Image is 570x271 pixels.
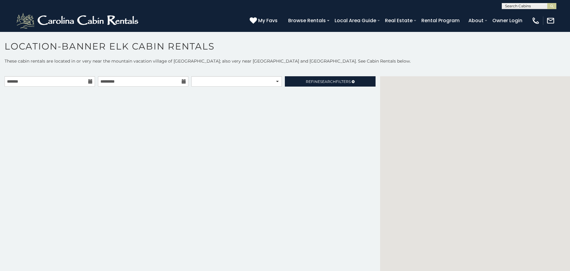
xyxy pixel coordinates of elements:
[546,16,555,25] img: mail-regular-white.png
[382,15,416,26] a: Real Estate
[250,17,279,25] a: My Favs
[332,15,379,26] a: Local Area Guide
[15,12,141,30] img: White-1-2.png
[285,15,329,26] a: Browse Rentals
[465,15,487,26] a: About
[258,17,278,24] span: My Favs
[418,15,463,26] a: Rental Program
[285,76,375,87] a: RefineSearchFilters
[489,15,525,26] a: Owner Login
[320,79,336,84] span: Search
[531,16,540,25] img: phone-regular-white.png
[306,79,351,84] span: Refine Filters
